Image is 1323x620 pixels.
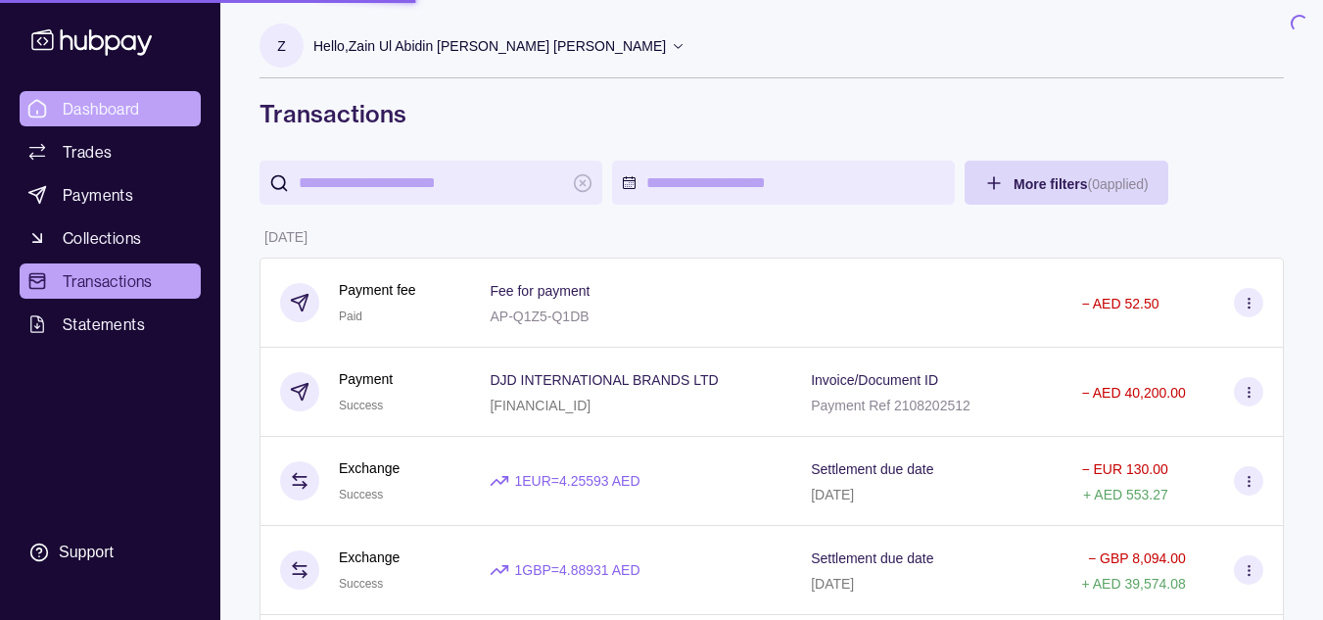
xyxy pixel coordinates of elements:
[811,550,933,566] p: Settlement due date
[20,307,201,342] a: Statements
[20,91,201,126] a: Dashboard
[1081,296,1158,311] p: − AED 52.50
[1014,176,1149,192] span: More filters
[20,177,201,213] a: Payments
[59,542,114,563] div: Support
[490,398,591,413] p: [FINANCIAL_ID]
[1088,550,1186,566] p: − GBP 8,094.00
[339,488,383,501] span: Success
[313,35,666,57] p: Hello, Zain Ul Abidin [PERSON_NAME] [PERSON_NAME]
[277,35,286,57] p: Z
[299,161,563,205] input: search
[20,134,201,169] a: Trades
[20,220,201,256] a: Collections
[339,399,383,412] span: Success
[514,470,639,492] p: 1 EUR = 4.25593 AED
[63,97,140,120] span: Dashboard
[63,226,141,250] span: Collections
[339,577,383,591] span: Success
[260,98,1284,129] h1: Transactions
[1087,176,1148,192] p: ( 0 applied)
[1083,487,1168,502] p: + AED 553.27
[965,161,1168,205] button: More filters(0applied)
[63,312,145,336] span: Statements
[811,398,970,413] p: Payment Ref 2108202512
[811,576,854,592] p: [DATE]
[490,283,590,299] p: Fee for payment
[20,263,201,299] a: Transactions
[339,279,416,301] p: Payment fee
[63,183,133,207] span: Payments
[811,372,938,388] p: Invoice/Document ID
[490,309,589,324] p: AP-Q1Z5-Q1DB
[339,310,362,323] span: Paid
[339,368,393,390] p: Payment
[339,457,400,479] p: Exchange
[1081,385,1185,401] p: − AED 40,200.00
[514,559,639,581] p: 1 GBP = 4.88931 AED
[1081,576,1185,592] p: + AED 39,574.08
[20,532,201,573] a: Support
[811,461,933,477] p: Settlement due date
[339,547,400,568] p: Exchange
[811,487,854,502] p: [DATE]
[490,372,718,388] p: DJD INTERNATIONAL BRANDS LTD
[63,269,153,293] span: Transactions
[264,229,307,245] p: [DATE]
[1081,461,1167,477] p: − EUR 130.00
[63,140,112,164] span: Trades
